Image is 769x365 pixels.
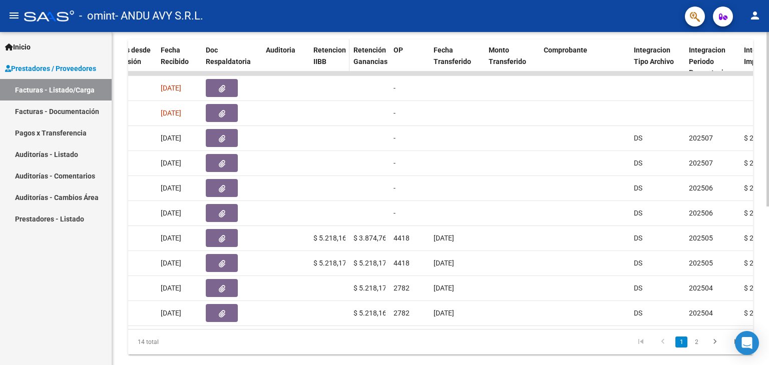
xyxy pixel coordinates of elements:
datatable-header-cell: Monto Transferido [485,39,540,83]
span: - [394,134,396,142]
div: 14 total [128,329,251,354]
span: - [394,84,396,92]
span: [DATE] [161,84,181,92]
span: - [394,209,396,217]
span: [DATE] [434,259,454,267]
span: 2782 [394,309,410,317]
span: 4418 [394,259,410,267]
a: go to last page [727,336,746,347]
span: Fecha Recibido [161,46,189,65]
span: [DATE] [161,134,181,142]
span: 202505 [689,234,713,242]
span: Días desde Emisión [116,46,151,65]
span: - omint [79,5,115,27]
span: DS [634,159,642,167]
span: 2782 [394,284,410,292]
span: [DATE] [161,259,181,267]
datatable-header-cell: Integracion Periodo Presentacion [685,39,740,83]
span: DS [634,234,642,242]
span: [DATE] [434,234,454,242]
span: $ 5.218,17 [353,284,387,292]
span: DS [634,309,642,317]
span: 202506 [689,209,713,217]
span: DS [634,134,642,142]
span: [DATE] [161,284,181,292]
a: go to next page [705,336,724,347]
span: Auditoria [266,46,295,54]
span: Monto Transferido [489,46,526,65]
a: go to first page [631,336,650,347]
span: 202507 [689,159,713,167]
span: DS [634,209,642,217]
span: [DATE] [161,184,181,192]
span: OP [394,46,403,54]
div: Open Intercom Messenger [735,331,759,355]
span: $ 5.218,16 [313,234,346,242]
span: [DATE] [434,284,454,292]
span: - [394,109,396,117]
span: [DATE] [434,309,454,317]
span: 202504 [689,284,713,292]
span: [DATE] [161,309,181,317]
span: 202505 [689,259,713,267]
a: go to previous page [653,336,672,347]
span: DS [634,184,642,192]
span: $ 5.218,16 [353,309,387,317]
span: Fecha Transferido [434,46,471,65]
span: Integracion Tipo Archivo [634,46,674,65]
span: 202507 [689,134,713,142]
a: 2 [690,336,702,347]
datatable-header-cell: Retención Ganancias [349,39,390,83]
datatable-header-cell: Comprobante [540,39,630,83]
span: [DATE] [161,209,181,217]
span: Comprobante [544,46,587,54]
datatable-header-cell: Días desde Emisión [112,39,157,83]
datatable-header-cell: OP [390,39,430,83]
span: $ 3.874,76 [353,234,387,242]
datatable-header-cell: Fecha Transferido [430,39,485,83]
li: page 1 [674,333,689,350]
datatable-header-cell: Integracion Tipo Archivo [630,39,685,83]
span: [DATE] [161,109,181,117]
span: 202504 [689,309,713,317]
span: - ANDU AVY S.R.L. [115,5,203,27]
a: 1 [675,336,687,347]
span: Inicio [5,41,31,52]
li: page 2 [689,333,704,350]
span: $ 5.218,17 [313,259,346,267]
span: Prestadores / Proveedores [5,63,96,74]
span: DS [634,259,642,267]
span: - [394,159,396,167]
span: [DATE] [161,234,181,242]
span: - [394,184,396,192]
span: Integracion Periodo Presentacion [689,46,731,77]
datatable-header-cell: Doc Respaldatoria [202,39,262,83]
mat-icon: menu [8,9,20,21]
datatable-header-cell: Fecha Recibido [157,39,202,83]
span: $ 5.218,17 [353,259,387,267]
span: Retención Ganancias [353,46,388,65]
span: DS [634,284,642,292]
span: 202506 [689,184,713,192]
datatable-header-cell: Auditoria [262,39,309,83]
span: 4418 [394,234,410,242]
datatable-header-cell: Retencion IIBB [309,39,349,83]
span: Retencion IIBB [313,46,346,65]
span: Doc Respaldatoria [206,46,251,65]
span: [DATE] [161,159,181,167]
mat-icon: person [749,9,761,21]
